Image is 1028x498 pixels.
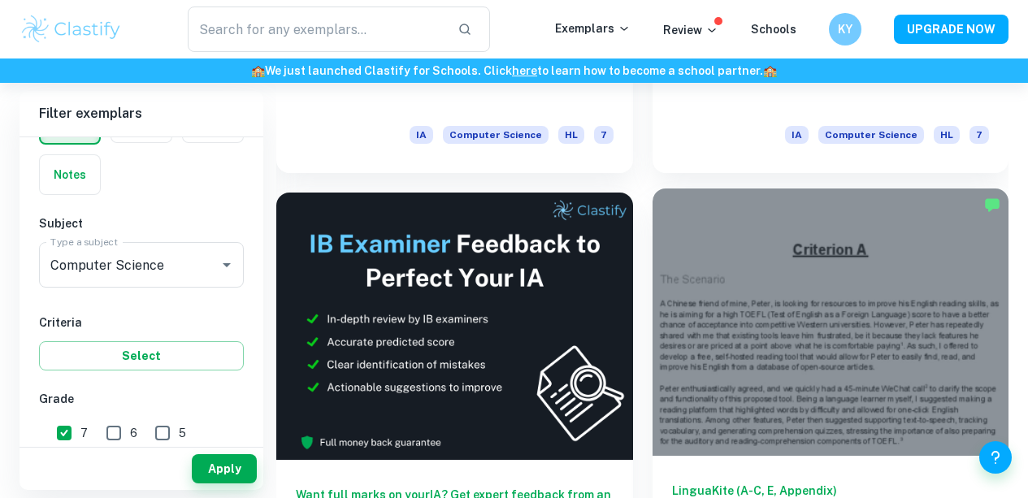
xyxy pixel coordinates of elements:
button: Select [39,341,244,370]
h6: Subject [39,214,244,232]
h6: Criteria [39,314,244,331]
span: 7 [969,126,989,144]
span: IA [410,126,433,144]
p: Exemplars [555,19,631,37]
p: Review [663,21,718,39]
button: Help and Feedback [979,441,1012,474]
span: IA [785,126,809,144]
h6: We just launched Clastify for Schools. Click to learn how to become a school partner. [3,62,1025,80]
img: Marked [984,197,1000,213]
span: 7 [594,126,614,144]
span: 6 [130,424,137,442]
span: HL [934,126,960,144]
img: Thumbnail [276,193,633,460]
span: 5 [179,424,186,442]
button: Open [215,253,238,276]
button: UPGRADE NOW [894,15,1008,44]
a: here [512,64,537,77]
span: 🏫 [251,64,265,77]
img: Clastify logo [20,13,123,45]
h6: Grade [39,390,244,408]
a: Schools [751,23,796,36]
button: Notes [40,155,100,194]
label: Type a subject [50,235,118,249]
h6: KY [836,20,855,38]
span: 🏫 [763,64,777,77]
button: Apply [192,454,257,483]
button: KY [829,13,861,45]
span: HL [558,126,584,144]
h6: Filter exemplars [20,91,263,136]
span: 7 [80,424,88,442]
span: Computer Science [443,126,549,144]
span: Computer Science [818,126,924,144]
input: Search for any exemplars... [188,6,445,52]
